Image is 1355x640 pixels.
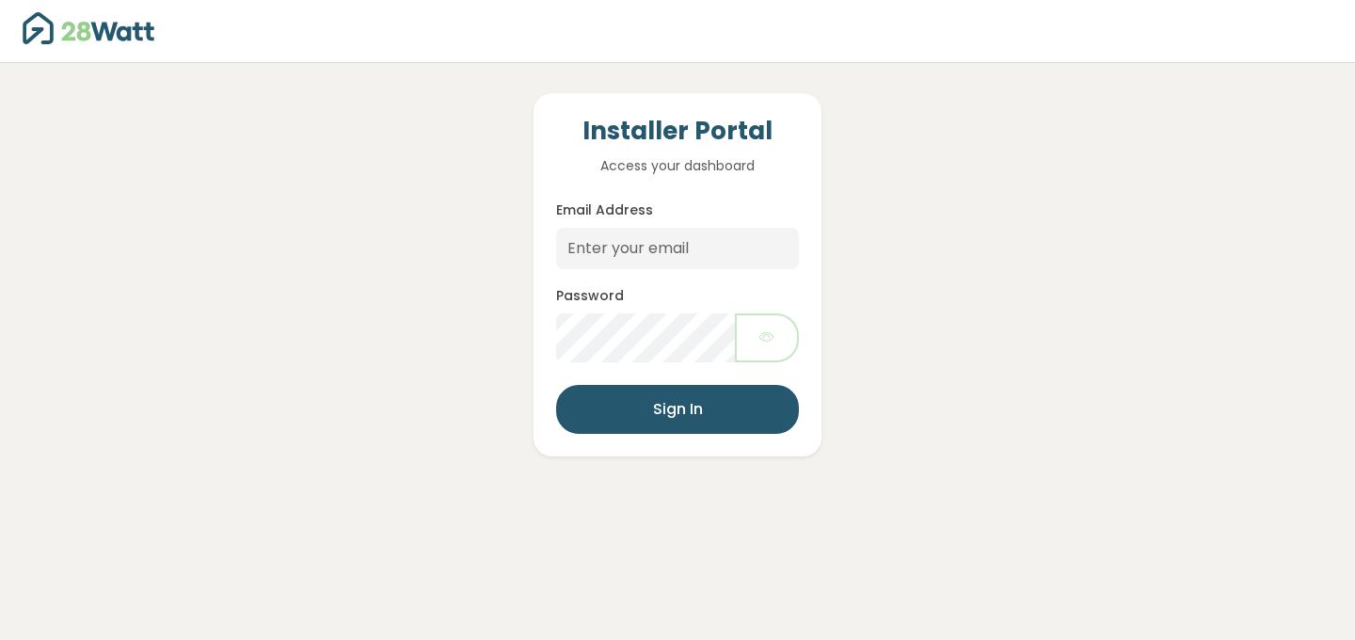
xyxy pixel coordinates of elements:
[556,200,653,220] label: Email Address
[556,116,799,148] h4: Installer Portal
[556,385,799,434] button: Sign In
[23,12,154,44] img: 28Watt
[556,286,624,306] label: Password
[556,228,799,269] input: Enter your email
[556,155,799,176] p: Access your dashboard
